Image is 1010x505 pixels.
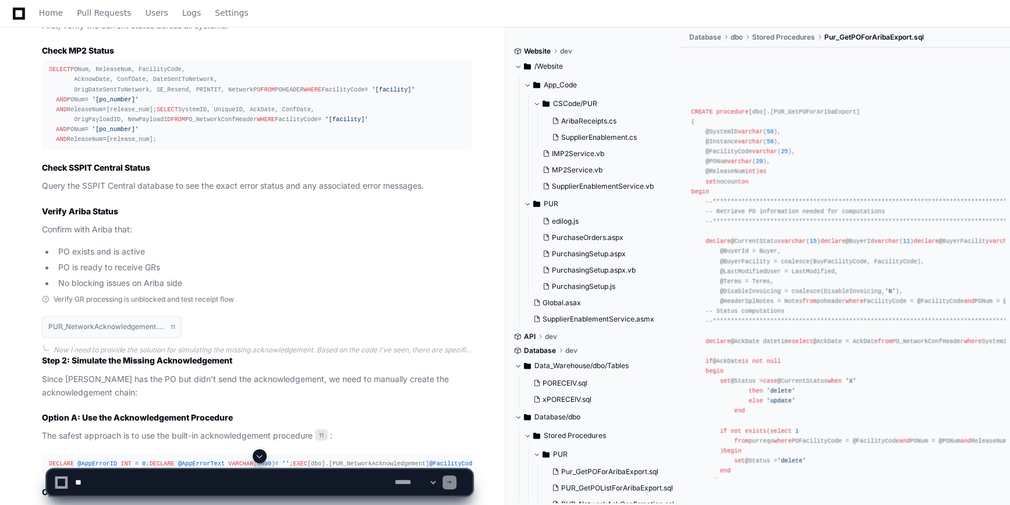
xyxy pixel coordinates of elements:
[524,426,681,445] button: Stored Procedures
[56,96,66,103] span: AND
[706,238,731,245] span: declare
[552,217,579,226] span: edilog.js
[727,158,752,165] span: varchar
[372,86,415,93] span: '[facility]'
[171,116,185,123] span: FROM
[524,359,531,373] svg: Directory
[325,116,368,123] span: '[facility]'
[42,355,232,365] strong: Step 2: Simulate the Missing Acknowledgement
[54,295,234,304] span: Verify GR processing is unblocked and test receipt flow
[820,238,845,245] span: declare
[767,397,795,404] span: 'update'
[827,377,842,384] span: when
[749,397,763,404] span: else
[42,372,472,399] p: Since [PERSON_NAME] has the PO but didn't send the acknowledgement, we need to manually create th...
[706,308,785,315] span: -- Status computations
[720,377,731,384] span: set
[731,428,741,435] span: not
[529,295,664,311] button: Global.asax
[42,163,150,172] strong: Check SSPIT Central Status
[538,229,664,246] button: PurchaseOrders.aspx
[885,288,895,295] span: 'N'
[745,428,767,435] span: exists
[42,179,472,193] p: Query the SSPIT Central database to see the exact error status and any associated error messages.
[545,332,557,341] span: dev
[215,9,248,16] span: Settings
[720,428,727,435] span: if
[964,338,982,345] span: where
[55,277,472,290] li: No blocking issues on Ariba side
[742,358,749,365] span: is
[56,106,66,113] span: AND
[56,126,66,133] span: AND
[48,323,165,330] h1: PUR_NetworkAcknowledgement.sql
[874,238,899,245] span: varchar
[706,338,731,345] span: declare
[157,106,178,113] span: SELECT
[315,429,328,440] span: 11
[533,78,540,92] svg: Directory
[42,223,472,236] p: Confirm with Ariba that:
[318,116,321,123] span: =
[960,437,970,444] span: and
[824,33,923,42] span: Pur_GetPOForAribaExport.sql
[738,138,763,145] span: varchar
[770,428,792,435] span: select
[257,116,275,123] span: WHERE
[561,133,637,142] span: SupplierEnablement.cs
[42,429,472,442] p: The safest approach is to use the built-in acknowledgement procedure :
[92,96,139,103] span: '[po_number]'
[102,136,106,143] span: =
[544,431,606,440] span: Stored Procedures
[752,33,814,42] span: Stored Procedures
[54,345,472,354] div: Now I need to provide the solution for simulating the missing acknowledgement. Based on the code ...
[547,113,664,129] button: AribaReceipts.cs
[763,377,778,384] span: case
[533,94,671,113] button: CSCode/PUR
[538,246,664,262] button: PurchasingSetup.aspx
[547,129,664,146] button: SupplierEnablement.cs
[524,332,536,341] span: API
[792,338,813,345] span: select
[85,126,88,133] span: =
[878,338,892,345] span: from
[543,97,550,111] svg: Directory
[742,178,749,185] span: on
[552,249,626,259] span: PurchasingSetup.aspx
[42,45,114,55] strong: Check MP2 Status
[524,76,671,94] button: App_Code
[752,358,763,365] span: not
[42,206,118,216] strong: Verify Ariba Status
[734,437,749,444] span: from
[543,298,581,308] span: Global.asax
[560,47,572,56] span: dev
[303,86,321,93] span: WHERE
[77,9,131,16] span: Pull Requests
[543,395,591,404] span: xPORECEIV.sql
[749,387,763,394] span: then
[85,96,88,103] span: =
[55,261,472,274] li: PO is ready to receive GRs
[903,238,910,245] span: 11
[552,149,604,158] span: IMP2Service.vb
[538,146,664,162] button: IMP2Service.vb
[802,298,817,305] span: from
[39,9,63,16] span: Home
[767,128,774,135] span: 50
[552,282,615,291] span: PurchasingSetup.js
[55,245,472,259] li: PO exists and is active
[533,197,540,211] svg: Directory
[544,199,558,209] span: PUR
[810,238,817,245] span: 15
[533,429,540,443] svg: Directory
[182,9,201,16] span: Logs
[706,358,713,365] span: if
[529,391,664,408] button: xPORECEIV.sql
[756,158,763,165] span: 20
[913,238,938,245] span: declare
[56,136,66,143] span: AND
[734,407,745,414] span: end
[543,379,587,388] span: PORECEIV.sql
[845,377,856,384] span: 'X'
[543,447,550,461] svg: Directory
